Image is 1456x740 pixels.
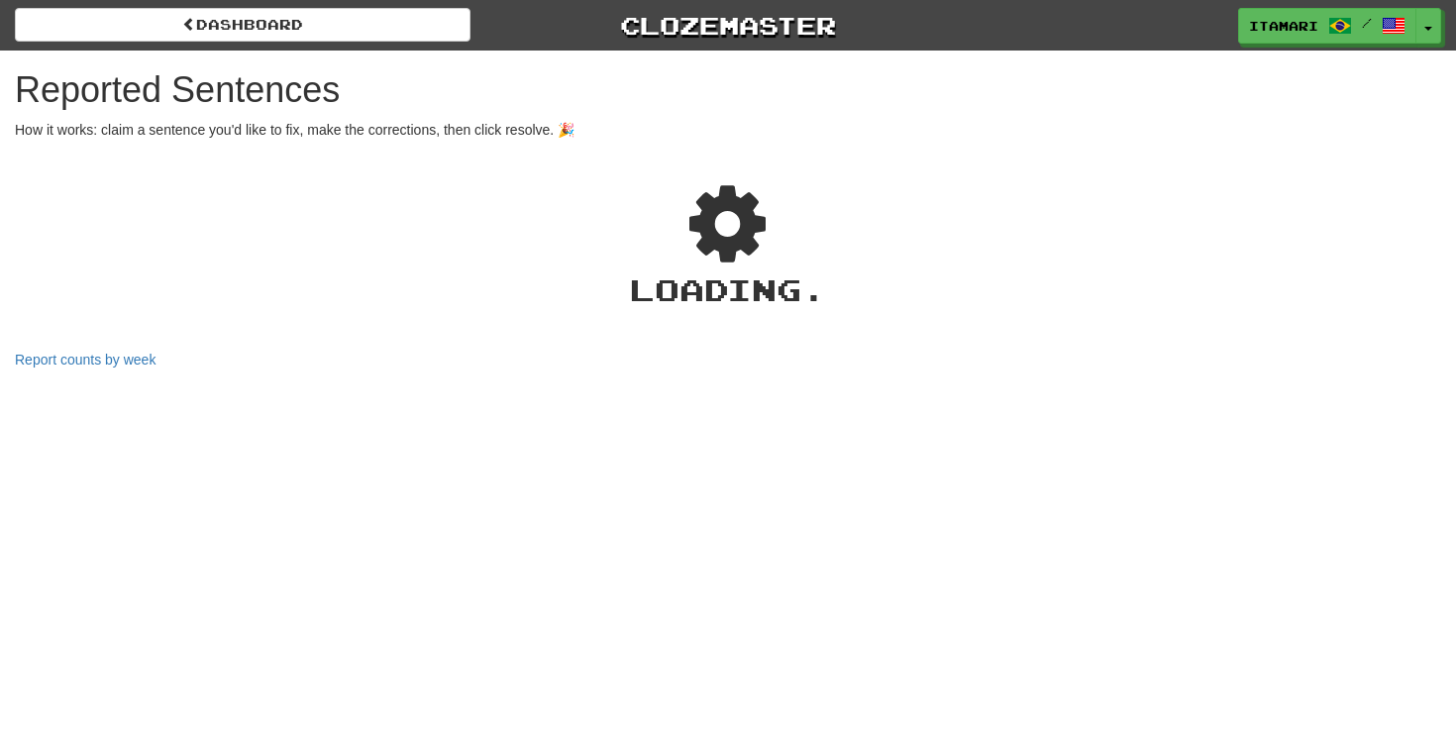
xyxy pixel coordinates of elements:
[1238,8,1416,44] a: itamari /
[15,70,1441,110] h1: Reported Sentences
[1249,17,1318,35] span: itamari
[15,8,470,42] a: Dashboard
[1362,16,1372,30] span: /
[500,8,956,43] a: Clozemaster
[15,268,1441,311] div: Loading .
[15,352,156,368] a: Report counts by week
[15,120,1441,140] p: How it works: claim a sentence you'd like to fix, make the corrections, then click resolve. 🎉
